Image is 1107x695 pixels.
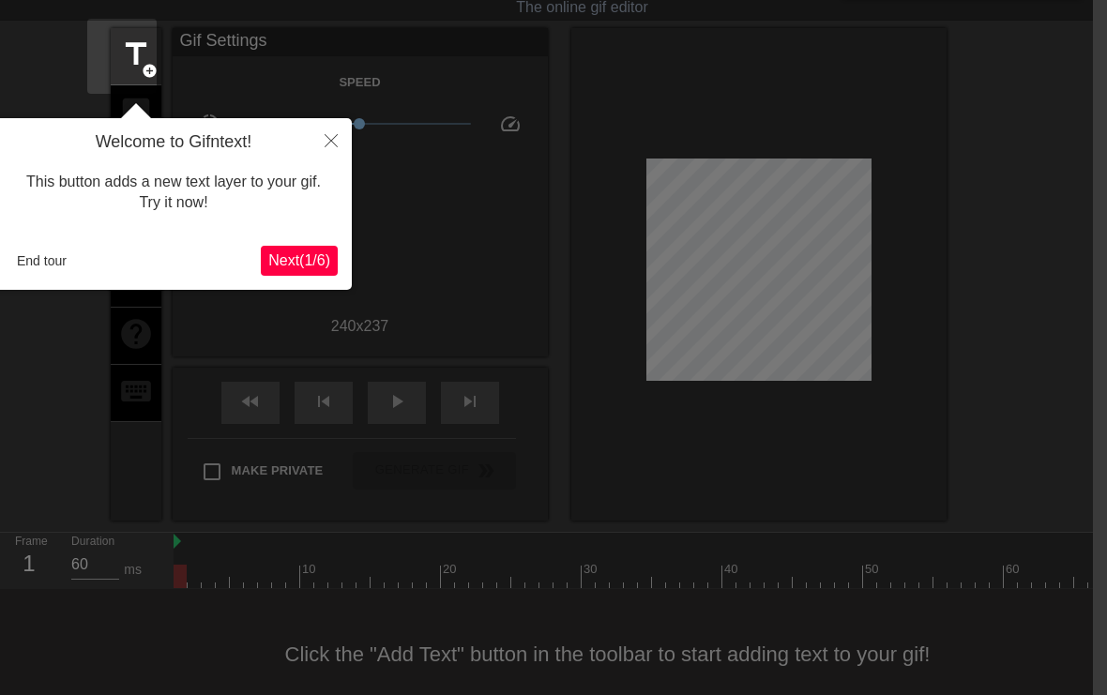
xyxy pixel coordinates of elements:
[9,153,338,233] div: This button adds a new text layer to your gif. Try it now!
[311,118,352,161] button: Close
[9,132,338,153] h4: Welcome to Gifntext!
[268,252,330,268] span: Next ( 1 / 6 )
[261,246,338,276] button: Next
[9,247,74,275] button: End tour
